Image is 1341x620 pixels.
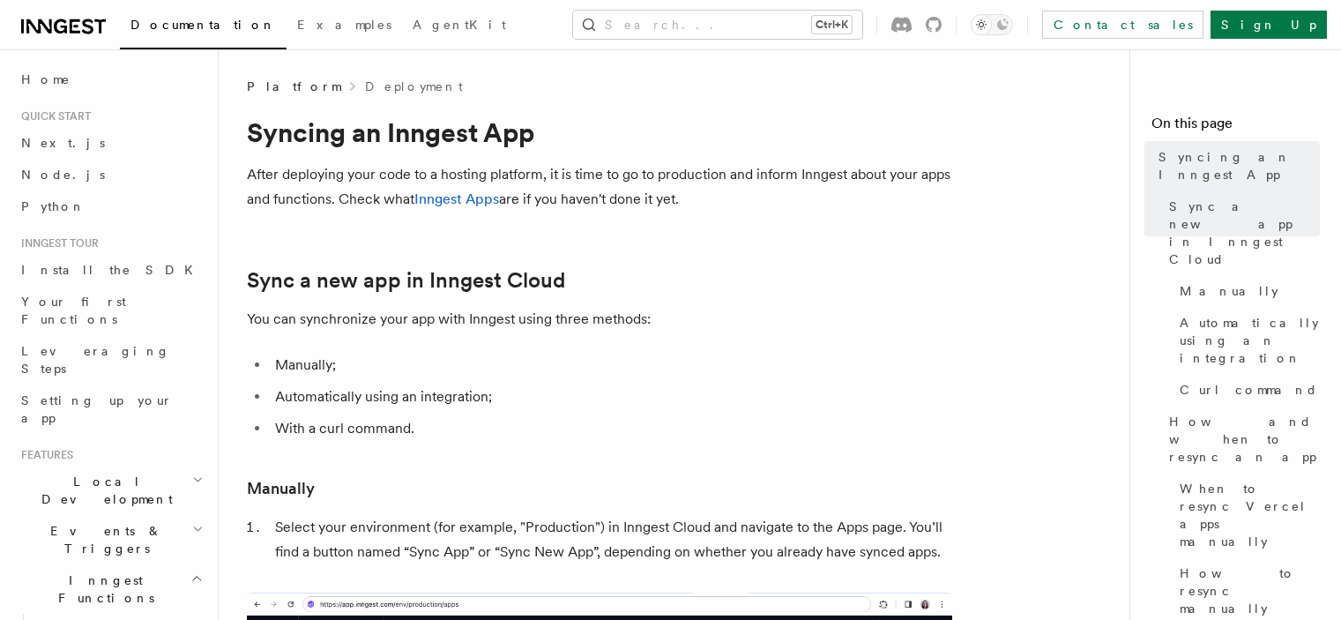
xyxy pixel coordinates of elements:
[270,515,952,564] li: Select your environment (for example, "Production") in Inngest Cloud and navigate to the Apps pag...
[1180,381,1318,399] span: Curl command
[21,136,105,150] span: Next.js
[1173,275,1320,307] a: Manually
[1211,11,1327,39] a: Sign Up
[1173,374,1320,406] a: Curl command
[1042,11,1203,39] a: Contact sales
[1173,473,1320,557] a: When to resync Vercel apps manually
[14,335,207,385] a: Leveraging Steps
[21,344,170,376] span: Leveraging Steps
[971,14,1013,35] button: Toggle dark mode
[247,307,952,332] p: You can synchronize your app with Inngest using three methods:
[14,466,207,515] button: Local Development
[1162,406,1320,473] a: How and when to resync an app
[247,116,952,148] h1: Syncing an Inngest App
[21,168,105,182] span: Node.js
[287,5,402,48] a: Examples
[120,5,287,49] a: Documentation
[1180,314,1320,367] span: Automatically using an integration
[1180,282,1278,300] span: Manually
[1173,307,1320,374] a: Automatically using an integration
[14,109,91,123] span: Quick start
[14,571,190,607] span: Inngest Functions
[14,448,73,462] span: Features
[413,18,506,32] span: AgentKit
[14,522,192,557] span: Events & Triggers
[14,286,207,335] a: Your first Functions
[270,416,952,441] li: With a curl command.
[1169,198,1320,268] span: Sync a new app in Inngest Cloud
[1151,113,1320,141] h4: On this page
[1158,148,1320,183] span: Syncing an Inngest App
[812,16,852,34] kbd: Ctrl+K
[270,385,952,409] li: Automatically using an integration;
[21,199,86,213] span: Python
[21,71,71,88] span: Home
[247,162,952,212] p: After deploying your code to a hosting platform, it is time to go to production and inform Innges...
[247,476,315,501] a: Manually
[21,263,204,277] span: Install the SDK
[14,385,207,434] a: Setting up your app
[14,254,207,286] a: Install the SDK
[1180,564,1320,617] span: How to resync manually
[21,393,173,425] span: Setting up your app
[21,295,126,326] span: Your first Functions
[414,190,499,207] a: Inngest Apps
[14,515,207,564] button: Events & Triggers
[14,473,192,508] span: Local Development
[14,190,207,222] a: Python
[14,127,207,159] a: Next.js
[1180,480,1320,550] span: When to resync Vercel apps manually
[297,18,391,32] span: Examples
[247,268,565,293] a: Sync a new app in Inngest Cloud
[1151,141,1320,190] a: Syncing an Inngest App
[270,353,952,377] li: Manually;
[365,78,463,95] a: Deployment
[14,159,207,190] a: Node.js
[1162,190,1320,275] a: Sync a new app in Inngest Cloud
[247,78,340,95] span: Platform
[1169,413,1320,466] span: How and when to resync an app
[130,18,276,32] span: Documentation
[14,564,207,614] button: Inngest Functions
[14,236,99,250] span: Inngest tour
[14,63,207,95] a: Home
[573,11,862,39] button: Search...Ctrl+K
[402,5,517,48] a: AgentKit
